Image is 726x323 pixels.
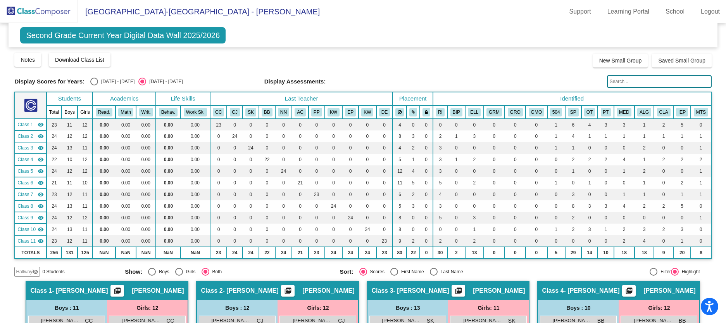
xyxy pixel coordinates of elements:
[210,165,227,177] td: 0
[654,106,673,119] th: Classroom Aide
[181,154,210,165] td: 0.00
[243,106,259,119] th: Stefanie Knodel
[581,119,598,130] td: 4
[283,287,293,298] mat-icon: picture_as_pdf
[484,119,505,130] td: 0
[407,119,420,130] td: 0
[420,119,433,130] td: 0
[505,106,526,119] th: Gifted Reading Only
[568,108,579,116] button: SP
[614,119,635,130] td: 3
[565,154,581,165] td: 2
[526,130,547,142] td: 0
[136,154,156,165] td: 0.00
[433,130,448,142] td: 2
[275,106,292,119] th: Nancy Nolan
[393,119,407,130] td: 4
[393,142,407,154] td: 4
[393,106,407,119] th: Keep away students
[38,145,44,151] mat-icon: visibility
[136,130,156,142] td: 0.00
[309,119,325,130] td: 0
[292,119,309,130] td: 0
[309,142,325,154] td: 0
[468,108,481,116] button: ELL
[38,133,44,139] mat-icon: visibility
[508,108,523,116] button: GRO
[673,142,691,154] td: 0
[547,165,565,177] td: 0
[547,119,565,130] td: 1
[407,130,420,142] td: 3
[110,285,124,297] button: Print Students Details
[210,92,393,106] th: Last Teacher
[342,119,359,130] td: 0
[62,154,78,165] td: 10
[243,165,259,177] td: 0
[599,57,642,64] span: New Small Group
[62,130,78,142] td: 12
[156,154,181,165] td: 0.00
[259,106,275,119] th: beth Blaustein
[156,119,181,130] td: 0.00
[342,106,359,119] th: Erin Petsche
[526,165,547,177] td: 0
[376,130,393,142] td: 0
[420,106,433,119] th: Keep with teacher
[448,130,465,142] td: 1
[465,119,484,130] td: 0
[359,106,376,119] th: Kelly Witkowski
[325,106,342,119] th: Kevin Wilson
[614,154,635,165] td: 4
[465,165,484,177] td: 0
[486,108,502,116] button: GRM
[635,130,654,142] td: 1
[275,130,292,142] td: 0
[673,154,691,165] td: 2
[342,165,359,177] td: 0
[565,130,581,142] td: 4
[407,154,420,165] td: 1
[62,106,78,119] th: Boys
[658,57,705,64] span: Saved Small Group
[292,165,309,177] td: 0
[259,119,275,130] td: 0
[38,156,44,163] mat-icon: visibility
[593,54,648,68] button: New Small Group
[393,154,407,165] td: 5
[227,142,243,154] td: 0
[676,108,688,116] button: IEP
[93,142,116,154] td: 0.00
[292,142,309,154] td: 0
[420,165,433,177] td: 0
[230,108,240,116] button: CJ
[136,142,156,154] td: 0.00
[657,108,671,116] button: CLA
[448,106,465,119] th: Behavior Intervention Plan
[292,130,309,142] td: 0
[295,108,305,116] button: AC
[598,154,614,165] td: 2
[325,119,342,130] td: 0
[691,119,711,130] td: 0
[622,285,636,297] button: Print Students Details
[17,133,33,140] span: Class 2
[17,121,33,128] span: Class 1
[278,108,289,116] button: NN
[547,142,565,154] td: 1
[433,119,448,130] td: 0
[581,142,598,154] td: 0
[448,154,465,165] td: 1
[309,130,325,142] td: 0
[407,106,420,119] th: Keep with students
[505,165,526,177] td: 0
[376,165,393,177] td: 0
[505,119,526,130] td: 0
[635,154,654,165] td: 1
[227,119,243,130] td: 0
[98,78,135,85] div: [DATE] - [DATE]
[565,165,581,177] td: 1
[325,130,342,142] td: 0
[15,142,46,154] td: Stefanie Knodel - Knodel
[673,106,691,119] th: IEP Academic goals/Behavior goals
